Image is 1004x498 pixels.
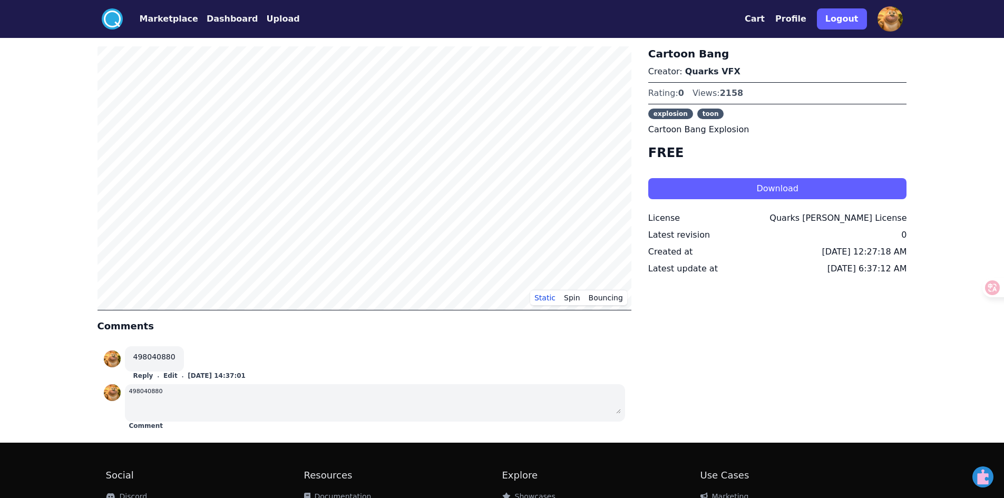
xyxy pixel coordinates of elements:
[697,109,724,119] span: toon
[123,13,198,25] a: Marketplace
[648,65,907,78] p: Creator:
[98,319,631,334] h4: Comments
[648,123,907,136] p: Cartoon Bang Explosion
[648,109,693,119] span: explosion
[769,212,906,224] div: Quarks [PERSON_NAME] License
[648,246,693,258] div: Created at
[198,13,258,25] a: Dashboard
[188,372,246,380] button: [DATE] 14:37:01
[775,13,806,25] button: Profile
[129,388,163,395] small: 498040880
[140,13,198,25] button: Marketplace
[700,468,899,483] h2: Use Cases
[817,8,867,30] button: Logout
[133,353,176,361] a: 498040880
[648,178,907,199] button: Download
[104,350,121,367] img: profile
[163,372,178,380] button: Edit
[584,290,627,306] button: Bouncing
[901,229,906,241] div: 0
[817,4,867,34] a: Logout
[648,46,907,61] h3: Cartoon Bang
[822,246,907,258] div: [DATE] 12:27:18 AM
[648,229,710,241] div: Latest revision
[182,373,184,379] small: .
[648,87,684,100] div: Rating:
[104,384,121,401] img: profile
[530,290,560,306] button: Static
[133,372,153,380] button: Reply
[502,468,700,483] h2: Explore
[106,468,304,483] h2: Social
[648,212,680,224] div: License
[693,87,743,100] div: Views:
[745,13,765,25] button: Cart
[827,262,907,275] div: [DATE] 6:37:12 AM
[972,466,993,487] img: CRXJS logo
[878,6,903,32] img: profile
[560,290,584,306] button: Spin
[648,144,907,161] h4: FREE
[678,88,684,98] span: 0
[157,373,159,379] small: .
[129,422,163,430] button: Comment
[207,13,258,25] button: Dashboard
[266,13,299,25] button: Upload
[648,262,718,275] div: Latest update at
[304,468,502,483] h2: Resources
[258,13,299,25] a: Upload
[720,88,744,98] span: 2158
[685,66,740,76] a: Quarks VFX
